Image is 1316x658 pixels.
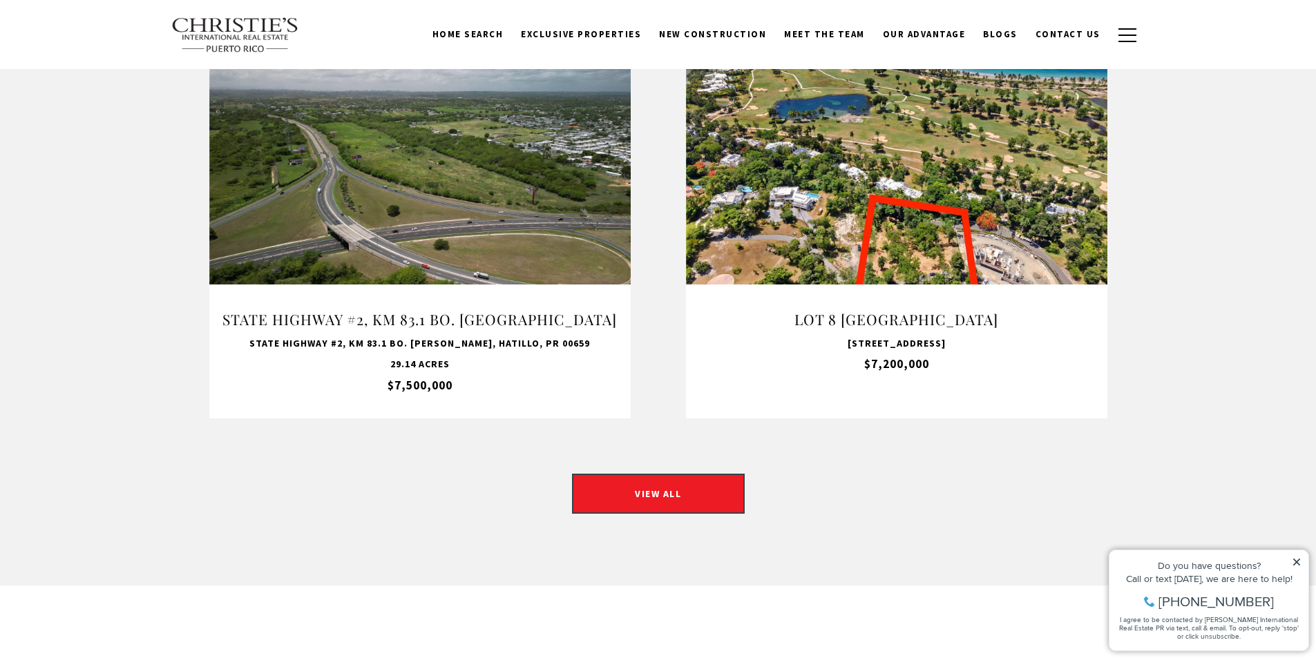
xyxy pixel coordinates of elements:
[974,21,1027,48] a: Blogs
[1036,28,1100,40] span: Contact Us
[15,44,200,54] div: Call or text [DATE], we are here to help!
[572,474,745,514] a: VIEW ALL
[17,85,197,111] span: I agree to be contacted by [PERSON_NAME] International Real Estate PR via text, call & email. To ...
[874,21,975,48] a: Our Advantage
[883,28,966,40] span: Our Advantage
[57,65,172,79] span: [PHONE_NUMBER]
[512,21,650,48] a: Exclusive Properties
[423,21,513,48] a: Home Search
[1027,21,1109,48] a: Contact Us
[1109,15,1145,55] button: button
[650,21,775,48] a: New Construction
[659,28,766,40] span: New Construction
[775,21,874,48] a: Meet the Team
[521,28,641,40] span: Exclusive Properties
[171,17,300,53] img: Christie's International Real Estate text transparent background
[15,31,200,41] div: Do you have questions?
[983,28,1018,40] span: Blogs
